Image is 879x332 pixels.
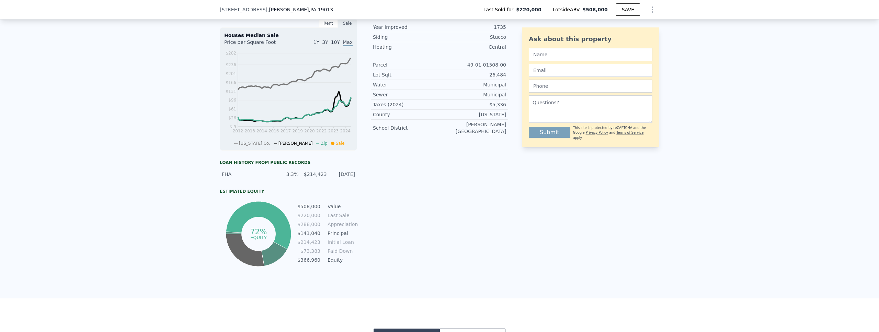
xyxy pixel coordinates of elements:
td: $288,000 [297,221,321,228]
div: Sale [338,19,357,28]
td: $73,383 [297,247,321,255]
div: 49-01-01508-00 [439,61,506,68]
tspan: 2014 [256,129,267,133]
span: [US_STATE] Co. [239,141,270,146]
tspan: $26 [228,116,236,120]
span: 10Y [331,39,340,45]
div: This site is protected by reCAPTCHA and the Google and apply. [573,126,652,140]
div: Heating [373,44,439,50]
td: $366,960 [297,256,321,264]
div: [PERSON_NAME][GEOGRAPHIC_DATA] [439,121,506,135]
tspan: $236 [226,62,236,67]
div: Water [373,81,439,88]
div: 26,484 [439,71,506,78]
td: Equity [326,256,357,264]
input: Email [529,64,652,77]
div: Estimated Equity [220,189,357,194]
button: Show Options [646,3,659,16]
tspan: $61 [228,107,236,111]
span: $508,000 [582,7,608,12]
span: Last Sold for [483,6,516,13]
tspan: 2020 [304,129,315,133]
div: Rent [319,19,338,28]
tspan: 2022 [316,129,327,133]
span: [PERSON_NAME] [278,141,313,146]
span: Sale [336,141,345,146]
td: $214,423 [297,238,321,246]
div: Price per Square Foot [224,39,288,50]
div: 1735 [439,24,506,31]
div: Sewer [373,91,439,98]
tspan: equity [250,235,267,240]
tspan: $166 [226,80,236,85]
tspan: 2024 [340,129,351,133]
tspan: $131 [226,89,236,94]
td: Value [326,203,357,210]
div: Siding [373,34,439,40]
td: $141,040 [297,229,321,237]
span: [STREET_ADDRESS] [220,6,267,13]
tspan: 2012 [233,129,243,133]
td: Last Sale [326,212,357,219]
div: Stucco [439,34,506,40]
td: Paid Down [326,247,357,255]
a: Privacy Policy [586,131,608,134]
div: FHA [222,171,270,178]
div: [DATE] [331,171,355,178]
tspan: 2013 [244,129,255,133]
div: Central [439,44,506,50]
div: County [373,111,439,118]
div: Lot Sqft [373,71,439,78]
span: Zip [321,141,327,146]
div: Houses Median Sale [224,32,353,39]
tspan: $201 [226,71,236,76]
div: Ask about this property [529,34,652,44]
td: Initial Loan [326,238,357,246]
tspan: $-9 [229,125,236,129]
div: $5,336 [439,101,506,108]
div: Year Improved [373,24,439,31]
div: $214,423 [302,171,327,178]
div: School District [373,125,439,131]
span: $220,000 [516,6,541,13]
div: Parcel [373,61,439,68]
a: Terms of Service [616,131,643,134]
div: [US_STATE] [439,111,506,118]
span: , [PERSON_NAME] [267,6,333,13]
div: Taxes (2024) [373,101,439,108]
button: SAVE [616,3,640,16]
span: Lotside ARV [553,6,582,13]
span: 3Y [322,39,328,45]
td: $220,000 [297,212,321,219]
span: 1Y [313,39,319,45]
div: 3.3% [274,171,298,178]
div: Loan history from public records [220,160,357,165]
input: Name [529,48,652,61]
tspan: 2017 [281,129,291,133]
tspan: 2023 [328,129,339,133]
td: Appreciation [326,221,357,228]
tspan: 2016 [269,129,279,133]
td: Principal [326,229,357,237]
div: Municipal [439,91,506,98]
tspan: 72% [250,227,267,236]
input: Phone [529,80,652,93]
tspan: $282 [226,51,236,56]
div: Municipal [439,81,506,88]
td: $508,000 [297,203,321,210]
tspan: 2019 [292,129,303,133]
span: , PA 19013 [309,7,333,12]
tspan: $96 [228,98,236,103]
span: Max [343,39,353,46]
button: Submit [529,127,570,138]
